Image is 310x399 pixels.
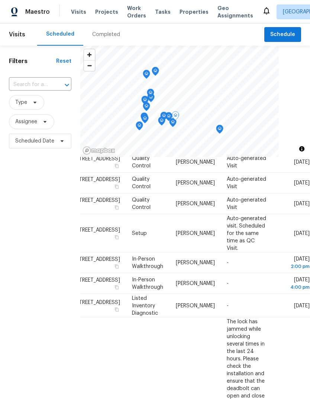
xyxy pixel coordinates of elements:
a: Mapbox homepage [83,146,115,155]
span: Type [15,99,27,106]
button: Copy Address [113,263,120,270]
div: Map marker [143,102,150,114]
span: [PERSON_NAME] [176,230,215,236]
div: Completed [92,31,120,38]
span: [PERSON_NAME] [176,303,215,308]
span: [PERSON_NAME] [176,201,215,206]
span: Scheduled Date [15,137,54,145]
span: In-Person Walkthrough [132,277,163,290]
div: 2:00 pm [278,263,310,270]
button: Zoom out [84,60,95,71]
button: Open [62,80,72,90]
h1: Filters [9,58,56,65]
span: Tasks [155,9,171,14]
canvas: Map [80,46,279,157]
div: Map marker [158,117,165,128]
span: [DATE] [278,277,310,291]
span: [DATE] [294,180,310,186]
span: Visits [9,26,25,43]
span: Listed Inventory Diagnostic [132,295,158,315]
button: Schedule [264,27,301,42]
span: Auto-generated visit. Scheduled for the same time as QC Visit. [227,216,266,251]
div: Map marker [147,89,154,100]
span: - [227,303,229,308]
span: - [227,260,229,265]
span: Setup [132,230,147,236]
span: [STREET_ADDRESS] [74,278,120,283]
button: Copy Address [113,163,120,169]
span: Quality Control [132,177,151,189]
div: Map marker [216,125,223,136]
span: [STREET_ADDRESS] [74,227,120,232]
div: 4:00 pm [278,284,310,291]
div: Map marker [152,67,159,78]
span: [STREET_ADDRESS] [74,198,120,203]
span: [PERSON_NAME] [176,160,215,165]
span: Auto-generated Visit [227,197,266,210]
button: Copy Address [113,233,120,240]
div: Map marker [172,111,179,123]
span: Maestro [25,8,50,16]
div: Map marker [143,70,150,81]
span: [PERSON_NAME] [176,260,215,265]
button: Copy Address [113,183,120,190]
div: Reset [56,58,71,65]
span: [DATE] [294,201,310,206]
div: Map marker [165,112,172,124]
button: Copy Address [113,284,120,291]
span: [STREET_ADDRESS] [74,156,120,161]
span: [STREET_ADDRESS] [74,300,120,305]
button: Toggle attribution [297,144,306,153]
div: Map marker [160,112,168,123]
div: Scheduled [46,30,74,38]
span: Visits [71,8,86,16]
div: Map marker [169,118,177,130]
span: - [227,281,229,286]
button: Copy Address [113,204,120,211]
span: Schedule [270,30,295,39]
button: Copy Address [113,306,120,313]
div: Map marker [136,121,143,133]
div: Map marker [141,114,149,126]
span: [DATE] [294,230,310,236]
span: Assignee [15,118,37,125]
span: [PERSON_NAME] [176,180,215,186]
span: [PERSON_NAME] [176,281,215,286]
span: [STREET_ADDRESS] [74,257,120,262]
span: Toggle attribution [300,145,304,153]
span: Properties [180,8,209,16]
button: Zoom in [84,49,95,60]
span: Zoom out [84,60,95,71]
span: Auto-generated Visit [227,156,266,169]
span: Auto-generated Visit [227,177,266,189]
span: [DATE] [294,303,310,308]
span: In-Person Walkthrough [132,256,163,269]
span: Quality Control [132,156,151,169]
span: Work Orders [127,4,146,19]
span: Quality Control [132,197,151,210]
span: Geo Assignments [217,4,253,19]
input: Search for an address... [9,79,51,91]
div: Map marker [141,96,149,107]
span: Projects [95,8,118,16]
div: Map marker [141,112,148,124]
span: [DATE] [294,160,310,165]
span: [STREET_ADDRESS] [74,177,120,182]
span: [DATE] [278,256,310,270]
